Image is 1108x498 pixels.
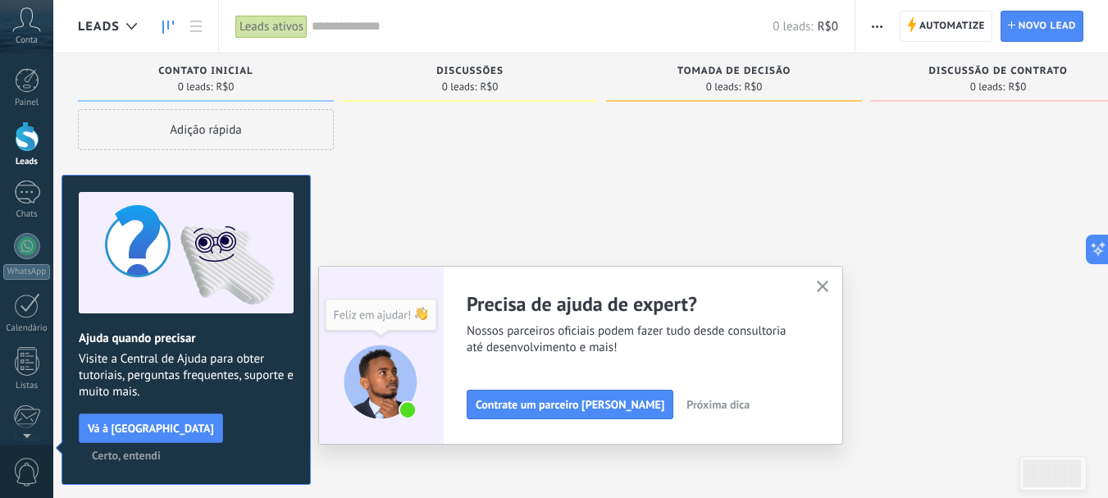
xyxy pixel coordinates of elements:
div: Painel [3,98,51,108]
span: Nossos parceiros oficiais podem fazer tudo desde consultoria até desenvolvimento e mais! [467,323,796,356]
span: 0 leads: [178,82,213,92]
span: Vá à [GEOGRAPHIC_DATA] [88,423,214,434]
span: R$0 [1008,82,1026,92]
span: Contrate um parceiro [PERSON_NAME] [476,399,664,410]
span: R$0 [744,82,762,92]
div: Discussões [350,66,590,80]
h2: Precisa de ajuda de expert? [467,291,796,317]
a: Automatize [900,11,992,42]
span: 0 leads: [773,19,813,34]
span: Conta [16,35,38,46]
div: WhatsApp [3,264,50,280]
span: Discussões [436,66,504,77]
span: Novo lead [1019,11,1076,41]
div: Adição rápida [78,109,334,150]
span: 0 leads: [706,82,741,92]
span: Próxima dica [686,399,750,410]
div: Tomada de decisão [614,66,854,80]
span: R$0 [216,82,234,92]
h2: Ajuda quando precisar [79,331,294,346]
a: Novo lead [1001,11,1083,42]
span: R$0 [480,82,498,92]
span: Visite a Central de Ajuda para obter tutoriais, perguntas frequentes, suporte e muito mais. [79,351,294,400]
span: Tomada de decisão [677,66,791,77]
span: 0 leads: [970,82,1005,92]
span: Discussão de contrato [928,66,1067,77]
div: Leads [3,157,51,167]
div: Chats [3,209,51,220]
span: Certo, entendi [92,450,161,461]
button: Certo, entendi [84,443,168,468]
button: Mais [865,11,889,42]
button: Contrate um parceiro [PERSON_NAME] [467,390,673,419]
div: Contato inicial [86,66,326,80]
span: Contato inicial [158,66,253,77]
div: Listas [3,381,51,391]
span: R$0 [818,19,838,34]
button: Vá à [GEOGRAPHIC_DATA] [79,413,223,443]
a: Lista [182,11,210,43]
span: 0 leads: [442,82,477,92]
div: Leads ativos [235,15,308,39]
span: Automatize [919,11,985,41]
span: Leads [78,19,120,34]
a: Leads [154,11,182,43]
button: Próxima dica [679,392,757,417]
div: Calendário [3,323,51,334]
